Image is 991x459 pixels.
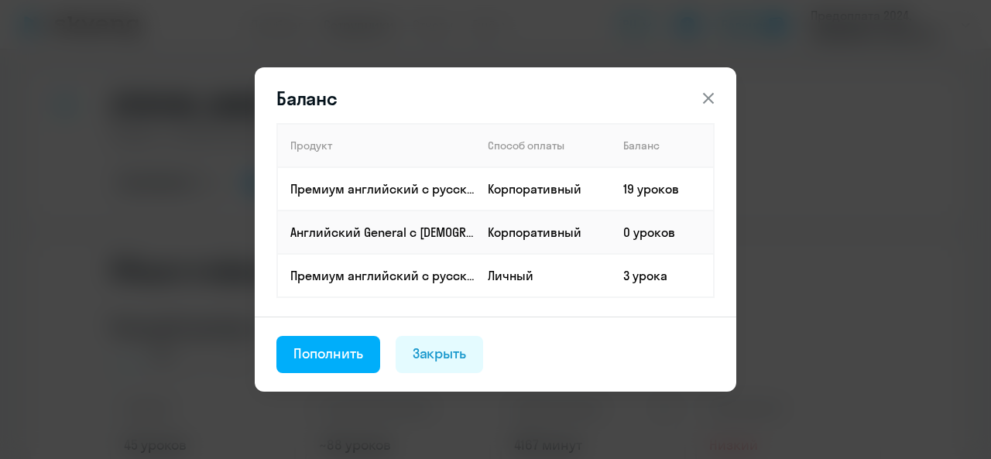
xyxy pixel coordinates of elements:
header: Баланс [255,86,736,111]
button: Пополнить [276,336,380,373]
p: Английский General с [DEMOGRAPHIC_DATA] преподавателем [290,224,475,241]
th: Продукт [277,124,475,167]
div: Закрыть [413,344,467,364]
p: Премиум английский с русскоговорящим преподавателем [290,267,475,284]
th: Баланс [611,124,714,167]
th: Способ оплаты [475,124,611,167]
button: Закрыть [396,336,484,373]
td: Корпоративный [475,211,611,254]
td: 3 урока [611,254,714,297]
p: Премиум английский с русскоговорящим преподавателем [290,180,475,197]
div: Пополнить [293,344,363,364]
td: 19 уроков [611,167,714,211]
td: Личный [475,254,611,297]
td: 0 уроков [611,211,714,254]
td: Корпоративный [475,167,611,211]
